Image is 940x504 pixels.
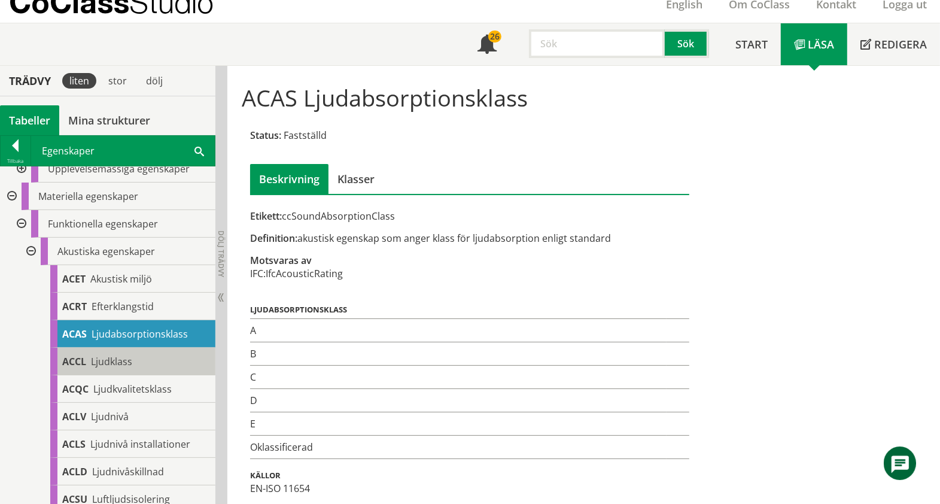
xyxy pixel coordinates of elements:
span: ACET [62,272,86,286]
td: IFC: [250,267,266,280]
td: E [250,412,667,436]
span: Efterklangstid [92,300,154,313]
span: Motsvaras av [250,254,312,267]
span: ACLD [62,465,87,478]
span: ACLS [62,438,86,451]
span: Notifikationer [477,36,497,55]
span: Materiella egenskaper [38,190,138,203]
span: Ljudklass [91,355,132,368]
span: ACAS [62,327,87,341]
span: Funktionella egenskaper [48,217,158,230]
div: stor [101,73,134,89]
span: ACCL [62,355,86,368]
div: akustisk egenskap som anger klass för ljudabsorption enligt standard [250,232,689,245]
div: EN-ISO 11654 [250,482,689,495]
td: A [250,319,667,342]
a: 26 [464,23,510,65]
span: Fastställd [284,129,327,142]
div: Källor [250,469,689,479]
h1: ACAS Ljudabsorptionsklass [242,84,925,111]
div: Trädvy [2,74,57,87]
span: Etikett: [250,210,282,223]
span: Upplevelsemässiga egenskaper [48,162,190,175]
a: Mina strukturer [59,105,159,135]
span: Ljudnivå [91,410,129,423]
td: C [250,366,667,389]
span: Ljudabsorptionsklass [92,327,188,341]
a: Redigera [847,23,940,65]
div: ljudabsorptionsklass [250,303,689,314]
span: Start [735,37,768,51]
span: Akustisk miljö [90,272,152,286]
span: Redigera [874,37,927,51]
span: Dölj trädvy [216,230,226,277]
div: ccSoundAbsorptionClass [250,210,689,223]
td: B [250,342,667,366]
td: Oklassificerad [250,436,667,459]
span: Akustiska egenskaper [57,245,155,258]
span: Ljudnivå installationer [90,438,190,451]
div: Beskrivning [250,164,328,194]
span: ACRT [62,300,87,313]
a: Läsa [781,23,847,65]
a: Start [722,23,781,65]
div: Tillbaka [1,156,31,166]
div: 26 [488,31,501,42]
div: liten [62,73,96,89]
span: Ljudkvalitetsklass [93,382,172,396]
span: Sök i tabellen [194,144,204,157]
span: ACLV [62,410,86,423]
span: Status: [250,129,281,142]
td: D [250,389,667,412]
span: Definition: [250,232,297,245]
div: dölj [139,73,170,89]
input: Sök [529,29,665,58]
button: Sök [665,29,709,58]
span: Ljudnivåskillnad [92,465,164,478]
td: IfcAcousticRating [266,267,343,280]
div: Egenskaper [31,136,215,166]
div: Klasser [328,164,384,194]
span: Läsa [808,37,834,51]
span: ACQC [62,382,89,396]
